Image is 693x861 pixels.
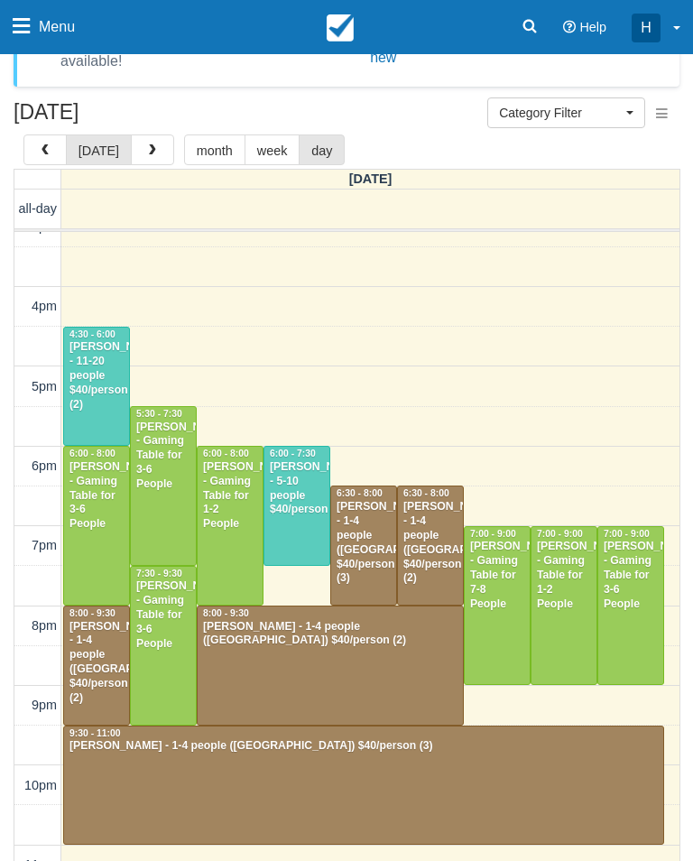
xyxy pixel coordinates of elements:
[135,421,191,492] div: [PERSON_NAME] - Gaming Table for 3-6 People
[487,97,645,128] button: Category Filter
[24,778,57,792] span: 10pm
[403,488,449,498] span: 6:30 - 8:00
[69,620,125,706] div: [PERSON_NAME] - 1-4 people ([GEOGRAPHIC_DATA]) $40/person (2)
[202,620,458,649] div: [PERSON_NAME] - 1-4 people ([GEOGRAPHIC_DATA]) $40/person (2)
[464,526,531,686] a: 7:00 - 9:00[PERSON_NAME] - Gaming Table for 7-8 People
[402,500,458,586] div: [PERSON_NAME] - 1-4 people ([GEOGRAPHIC_DATA]) $40/person (2)
[327,14,354,42] img: checkfront-main-nav-mini-logo.png
[197,606,464,726] a: 8:00 - 9:30[PERSON_NAME] - 1-4 people ([GEOGRAPHIC_DATA]) $40/person (2)
[69,460,125,532] div: [PERSON_NAME] - Gaming Table for 3-6 People
[63,726,664,846] a: 9:30 - 11:00[PERSON_NAME] - 1-4 people ([GEOGRAPHIC_DATA]) $40/person (3)
[299,134,345,165] button: day
[531,526,597,686] a: 7:00 - 9:00[PERSON_NAME] - Gaming Table for 1-2 People
[69,728,121,738] span: 9:30 - 11:00
[32,458,57,473] span: 6pm
[349,171,393,186] span: [DATE]
[537,529,583,539] span: 7:00 - 9:00
[32,698,57,712] span: 9pm
[632,14,661,42] div: H
[69,739,659,754] div: [PERSON_NAME] - 1-4 people ([GEOGRAPHIC_DATA]) $40/person (3)
[135,579,191,651] div: [PERSON_NAME] - Gaming Table for 3-6 People
[263,446,330,566] a: 6:00 - 7:30[PERSON_NAME] - 5-10 people $40/person
[32,538,57,552] span: 7pm
[136,409,182,419] span: 5:30 - 7:30
[202,460,258,532] div: [PERSON_NAME] - Gaming Table for 1-2 People
[203,449,249,458] span: 6:00 - 8:00
[337,488,383,498] span: 6:30 - 8:00
[136,569,182,579] span: 7:30 - 9:30
[69,329,115,339] span: 4:30 - 6:00
[63,606,130,726] a: 8:00 - 9:30[PERSON_NAME] - 1-4 people ([GEOGRAPHIC_DATA]) $40/person (2)
[269,460,325,518] div: [PERSON_NAME] - 5-10 people $40/person
[563,21,576,33] i: Help
[604,529,650,539] span: 7:00 - 9:00
[69,449,115,458] span: 6:00 - 8:00
[14,101,242,134] h2: [DATE]
[66,134,132,165] button: [DATE]
[63,327,130,447] a: 4:30 - 6:00[PERSON_NAME] - 11-20 people $40/person (2)
[69,340,125,412] div: [PERSON_NAME] - 11-20 people $40/person (2)
[245,134,300,165] button: week
[597,526,664,686] a: 7:00 - 9:00[PERSON_NAME] - Gaming Table for 3-6 People
[32,379,57,393] span: 5pm
[130,406,197,566] a: 5:30 - 7:30[PERSON_NAME] - Gaming Table for 3-6 People
[397,486,464,606] a: 6:30 - 8:00[PERSON_NAME] - 1-4 people ([GEOGRAPHIC_DATA]) $40/person (2)
[579,20,606,34] span: Help
[469,540,525,611] div: [PERSON_NAME] - Gaming Table for 7-8 People
[69,608,115,618] span: 8:00 - 9:30
[270,449,316,458] span: 6:00 - 7:30
[19,201,57,216] span: all-day
[499,104,622,122] span: Category Filter
[32,299,57,313] span: 4pm
[330,486,397,606] a: 6:30 - 8:00[PERSON_NAME] - 1-4 people ([GEOGRAPHIC_DATA]) $40/person (3)
[536,540,592,611] div: [PERSON_NAME] - Gaming Table for 1-2 People
[32,618,57,633] span: 8pm
[603,540,659,611] div: [PERSON_NAME] - Gaming Table for 3-6 People
[470,529,516,539] span: 7:00 - 9:00
[32,219,57,234] span: 3pm
[184,134,245,165] button: month
[197,446,263,606] a: 6:00 - 8:00[PERSON_NAME] - Gaming Table for 1-2 People
[203,608,249,618] span: 8:00 - 9:30
[130,566,197,726] a: 7:30 - 9:30[PERSON_NAME] - Gaming Table for 3-6 People
[336,500,392,586] div: [PERSON_NAME] - 1-4 people ([GEOGRAPHIC_DATA]) $40/person (3)
[63,446,130,606] a: 6:00 - 8:00[PERSON_NAME] - Gaming Table for 3-6 People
